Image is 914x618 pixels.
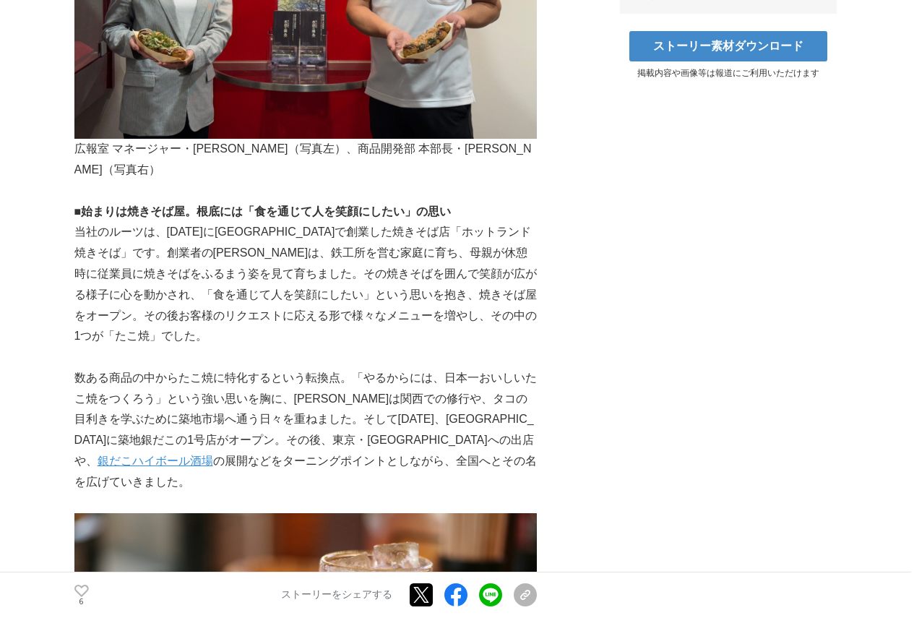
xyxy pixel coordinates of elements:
a: ストーリー素材ダウンロード [629,31,827,61]
p: ストーリーをシェアする [281,589,392,602]
p: 掲載内容や画像等は報道にご利用いただけます [620,67,837,80]
p: 6 [74,598,89,606]
p: 当社のルーツは、[DATE]に[GEOGRAPHIC_DATA]で創業した焼きそば店「ホットランド焼きそば」です。創業者の[PERSON_NAME]は、鉄工所を営む家庭に育ち、母親が休憩時に従業... [74,222,537,347]
p: 広報室 マネージャー・[PERSON_NAME]（写真左）、商品開発部 本部長・[PERSON_NAME]（写真右） [74,139,537,181]
strong: ■始まりは焼きそば屋。根底には「食を通じて人を笑顔にしたい」の思い [74,205,452,218]
p: 数ある商品の中からたこ焼に特化するという転換点。「やるからには、日本一おいしいたこ焼をつくろう」という強い思いを胸に、[PERSON_NAME]は関西での修行や、タコの目利きを学ぶために築地市場... [74,368,537,493]
a: 銀だこハイボール酒場 [98,455,213,467]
